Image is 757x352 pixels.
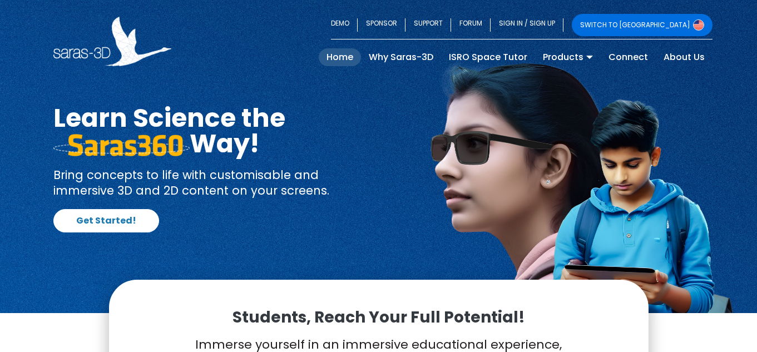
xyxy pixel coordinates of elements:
a: Home [319,48,361,66]
a: ISRO Space Tutor [441,48,535,66]
a: Products [535,48,601,66]
a: FORUM [451,14,491,36]
a: Why Saras-3D [361,48,441,66]
a: SIGN IN / SIGN UP [491,14,563,36]
a: DEMO [331,14,358,36]
p: Students, Reach Your Full Potential! [137,308,621,328]
a: Connect [601,48,656,66]
a: About Us [656,48,713,66]
a: SUPPORT [405,14,451,36]
h1: Learn Science the Way! [53,105,370,156]
p: Bring concepts to life with customisable and immersive 3D and 2D content on your screens. [53,167,370,198]
img: saras 360 [53,134,190,156]
img: Switch to USA [693,19,704,31]
a: Get Started! [53,209,159,232]
a: SWITCH TO [GEOGRAPHIC_DATA] [572,14,713,36]
a: SPONSOR [358,14,405,36]
img: Saras 3D [53,17,172,66]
